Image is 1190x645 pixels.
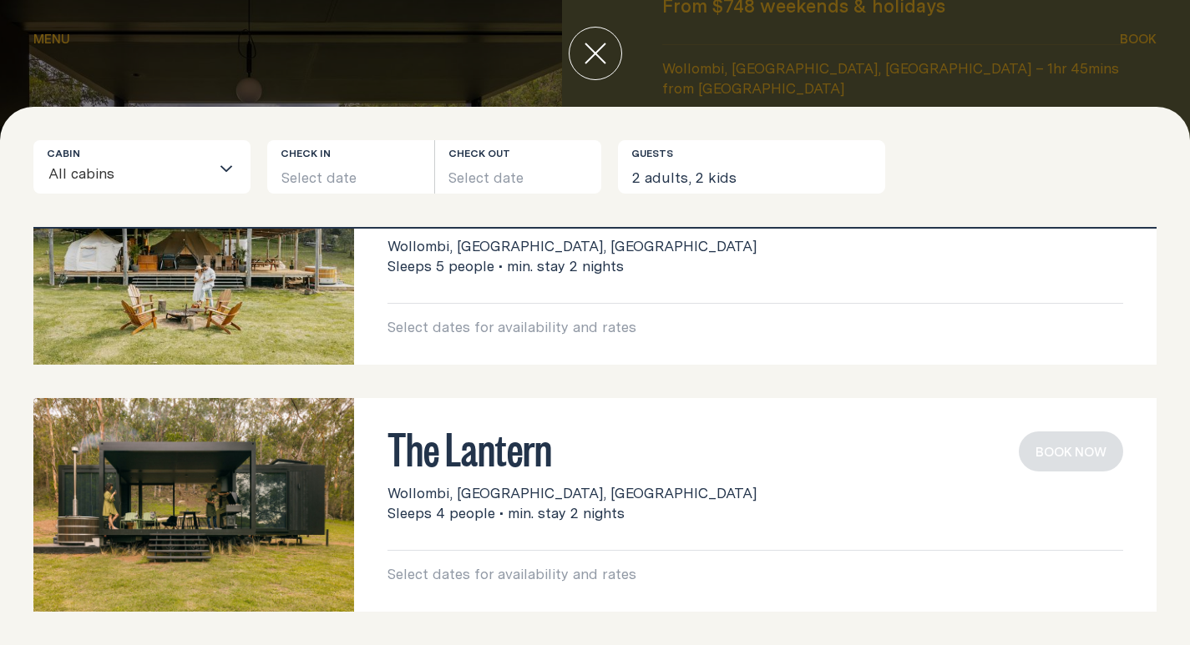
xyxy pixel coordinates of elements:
span: Wollombi, [GEOGRAPHIC_DATA], [GEOGRAPHIC_DATA] [387,483,757,503]
label: Guests [631,147,673,160]
button: book now [1019,431,1123,471]
p: Select dates for availability and rates [387,317,1123,337]
p: Select dates for availability and rates [387,564,1123,584]
span: Sleeps 4 people • min. stay 2 nights [387,503,625,523]
input: Search for option [115,158,210,193]
button: close [569,27,622,80]
span: All cabins [48,154,115,193]
span: Wollombi, [GEOGRAPHIC_DATA], [GEOGRAPHIC_DATA] [387,236,757,256]
button: 2 adults, 2 kids [618,140,885,194]
div: Search for option [33,140,251,194]
button: Select date [267,140,434,194]
span: Sleeps 5 people • min. stay 2 nights [387,256,624,276]
button: Select date [435,140,602,194]
h3: The Lantern [387,431,1123,463]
